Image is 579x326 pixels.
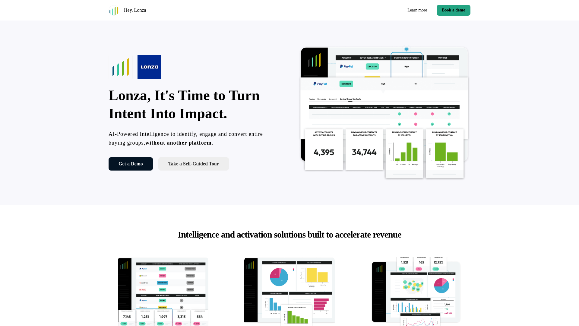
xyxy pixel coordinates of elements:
[124,7,146,14] p: Hey, Lonza
[403,5,432,16] a: Learn more
[145,140,213,146] strong: without another platform.
[109,86,281,123] p: Lonza, It's Time to Turn Intent Into Impact.
[109,130,281,148] p: AI-Powered Intelligence to identify, engage and convert entire buying groups,
[437,5,470,16] button: Book a demo
[158,157,229,171] a: Take a Self-Guided Tour
[139,229,440,240] p: Intelligence and activation solutions built to accelerate revenue
[109,157,153,171] a: Get a Demo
